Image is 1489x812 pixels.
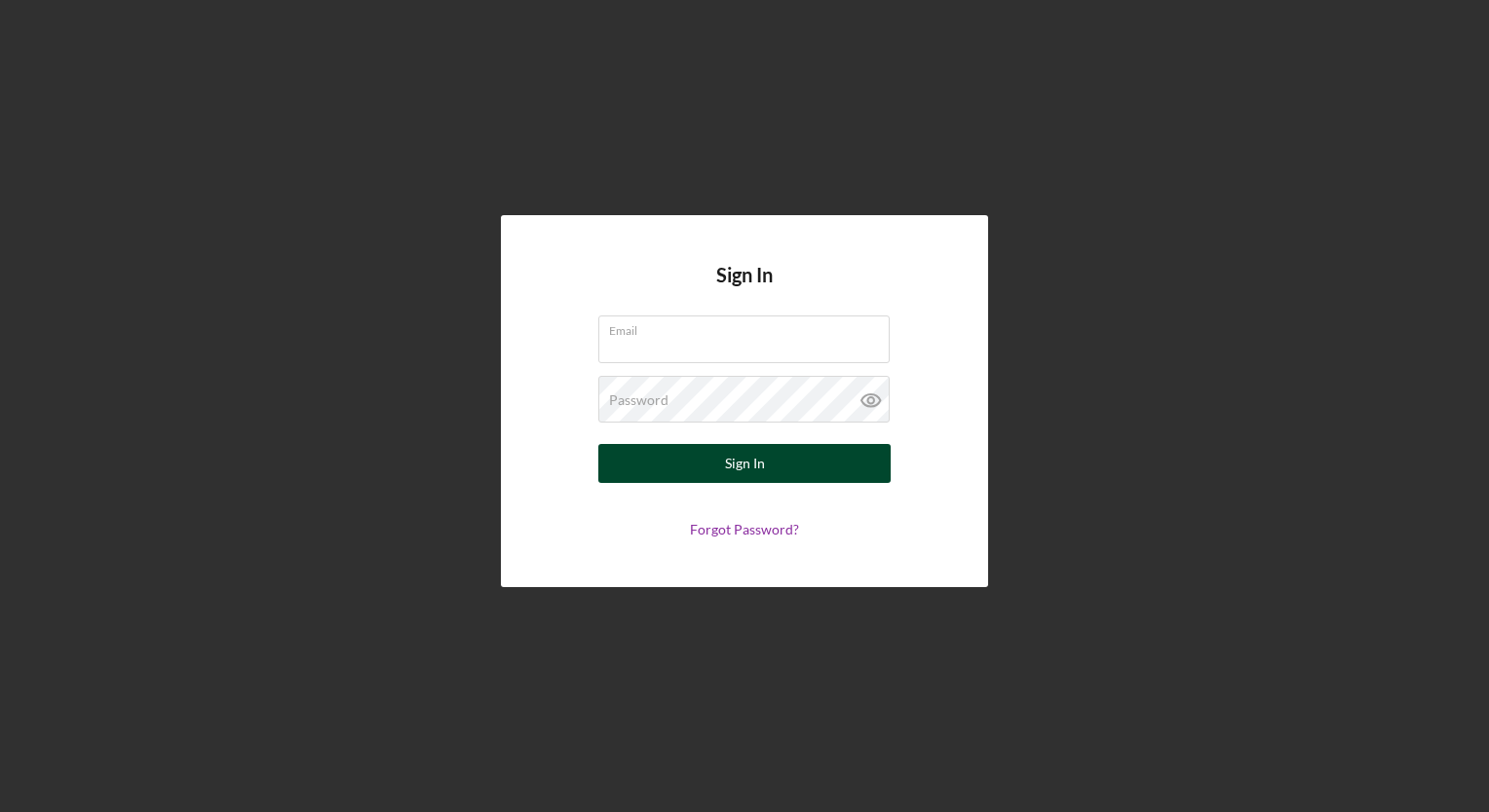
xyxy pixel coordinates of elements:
h4: Sign In [716,264,773,315]
label: Email [609,316,890,338]
button: Sign In [598,444,891,483]
label: Password [609,392,668,408]
a: Forgot Password? [690,521,799,537]
div: Sign In [725,444,765,483]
